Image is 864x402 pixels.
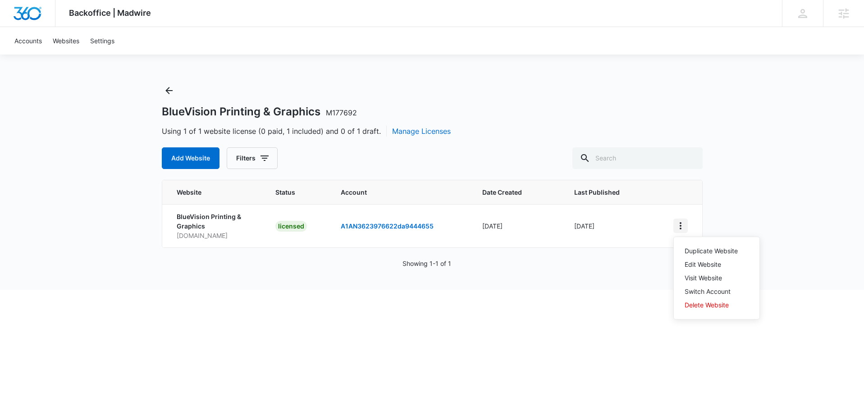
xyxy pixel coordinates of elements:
[9,27,47,55] a: Accounts
[392,126,451,137] button: Manage Licenses
[162,83,176,98] button: Back
[685,302,738,308] div: Delete Website
[685,288,738,295] div: Switch Account
[69,8,151,18] span: Backoffice | Madwire
[227,147,278,169] button: Filters
[685,274,722,282] a: Visit Website
[162,147,219,169] button: Add Website
[275,221,307,232] div: licensed
[674,244,759,258] button: Duplicate Website
[177,231,254,240] p: [DOMAIN_NAME]
[326,108,357,117] span: M177692
[162,105,357,119] h1: BlueVision Printing & Graphics
[47,27,85,55] a: Websites
[341,222,434,230] a: A1AN3623976622da9444655
[674,271,759,285] button: Visit Website
[162,126,451,137] span: Using 1 of 1 website license (0 paid, 1 included) and 0 of 1 draft.
[275,187,320,197] span: Status
[674,258,759,271] button: Edit Website
[574,187,639,197] span: Last Published
[673,219,688,233] button: View More
[177,187,241,197] span: Website
[674,285,759,298] button: Switch Account
[685,248,738,254] div: Duplicate Website
[341,187,461,197] span: Account
[482,187,539,197] span: Date Created
[402,259,451,268] p: Showing 1-1 of 1
[572,147,703,169] input: Search
[674,298,759,312] button: Delete Website
[177,212,254,231] p: BlueVision Printing & Graphics
[685,260,721,268] a: Edit Website
[563,204,663,247] td: [DATE]
[471,204,563,247] td: [DATE]
[85,27,120,55] a: Settings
